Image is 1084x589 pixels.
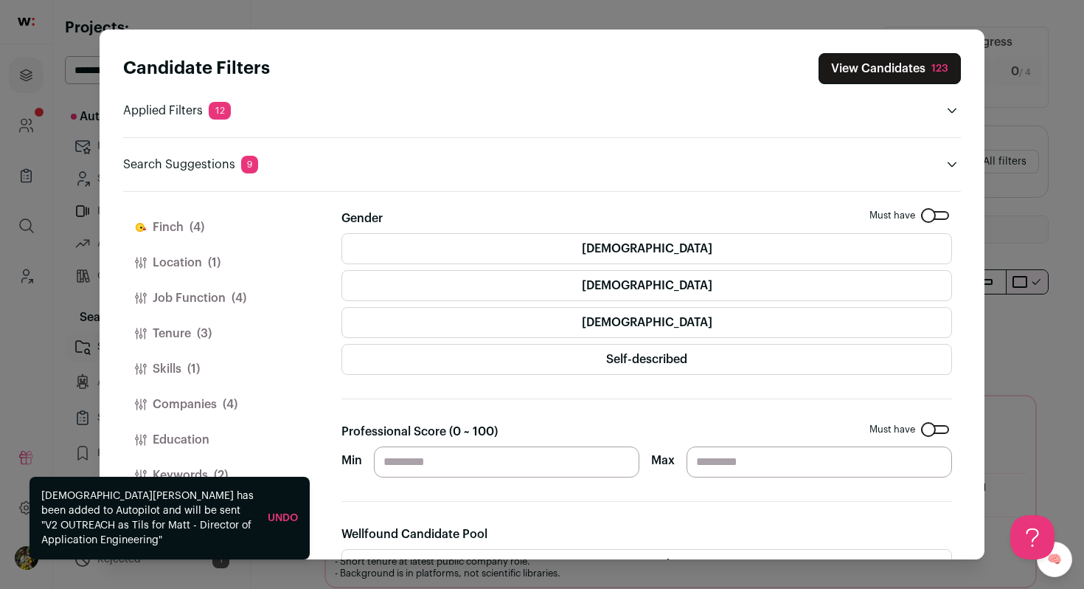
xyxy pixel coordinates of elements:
button: Finch(4) [123,210,306,245]
iframe: Help Scout Beacon - Open [1010,515,1055,559]
label: Wellfound Candidate Pool [341,526,487,543]
a: Undo [268,513,298,523]
label: Curated [341,549,952,580]
span: 12 [209,102,231,120]
button: Keywords(2) [123,458,306,493]
span: Must have [869,210,915,221]
span: (1) [187,360,200,378]
button: Open applied filters [943,102,961,120]
span: (2) [214,466,228,484]
p: Search Suggestions [123,156,258,173]
button: Close search preferences [819,53,961,84]
button: Education [123,422,306,458]
span: (1) [208,254,220,272]
label: Min [341,452,362,469]
p: Applied Filters [123,102,231,120]
label: Max [651,452,675,469]
label: [DEMOGRAPHIC_DATA] [341,233,952,264]
div: [DEMOGRAPHIC_DATA][PERSON_NAME] has been added to Autopilot and will be sent "V2 OUTREACH as Tils... [41,489,256,548]
span: 9 [241,156,258,173]
button: Skills(1) [123,351,306,387]
button: Job Function(4) [123,280,306,316]
label: [DEMOGRAPHIC_DATA] [341,307,952,338]
label: Self-described [341,344,952,375]
button: Companies(4) [123,387,306,422]
span: (4) [232,289,246,307]
a: 🧠 [1037,542,1072,577]
span: (4) [190,218,204,236]
span: (4) [223,396,237,413]
span: Must have [869,424,915,435]
button: Location(1) [123,245,306,280]
button: Tenure(3) [123,316,306,351]
label: Professional Score (0 ~ 100) [341,423,498,441]
strong: Candidate Filters [123,60,270,77]
label: [DEMOGRAPHIC_DATA] [341,270,952,301]
div: 123 [931,61,948,76]
span: (3) [197,325,212,342]
label: Gender [341,210,383,227]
